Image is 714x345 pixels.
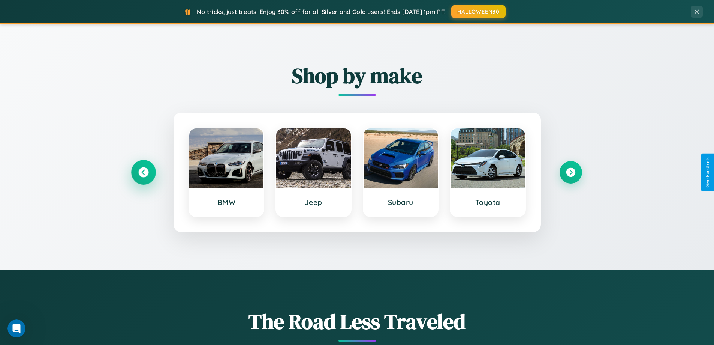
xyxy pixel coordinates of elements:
[197,198,256,207] h3: BMW
[7,319,25,337] iframe: Intercom live chat
[451,5,506,18] button: HALLOWEEN30
[132,307,582,336] h1: The Road Less Traveled
[458,198,518,207] h3: Toyota
[705,157,710,188] div: Give Feedback
[132,61,582,90] h2: Shop by make
[197,8,446,15] span: No tricks, just treats! Enjoy 30% off for all Silver and Gold users! Ends [DATE] 1pm PT.
[284,198,343,207] h3: Jeep
[371,198,431,207] h3: Subaru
